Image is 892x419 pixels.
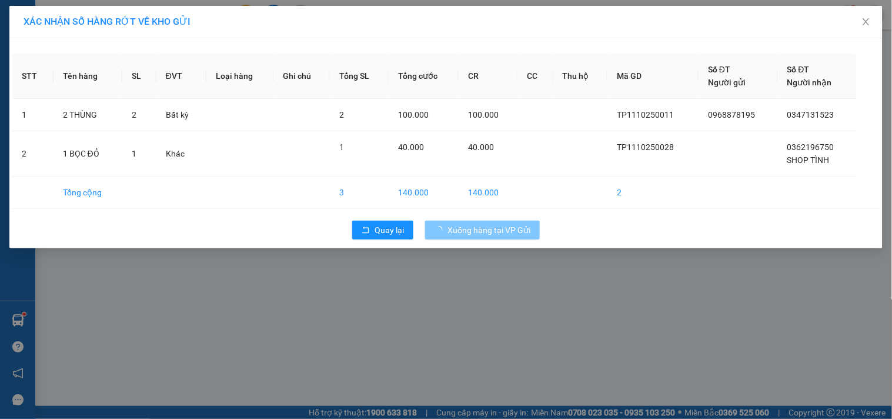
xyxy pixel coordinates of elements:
span: 1 [132,149,136,158]
span: rollback [362,226,370,235]
span: 0362196750 [787,142,834,152]
span: 40.000 [468,142,494,152]
span: 2 [132,110,136,119]
span: Quay lại [375,224,404,237]
td: 2 [12,131,54,177]
span: Người nhận [787,78,832,87]
span: 2 [339,110,344,119]
th: CC [518,54,553,99]
td: 2 [607,177,699,209]
button: rollbackQuay lại [352,221,413,240]
button: Close [850,6,883,39]
span: 100.000 [468,110,499,119]
th: Tên hàng [54,54,123,99]
td: 3 [330,177,389,209]
span: 0968878195 [708,110,755,119]
td: 2 THÙNG [54,99,123,131]
span: 0347131523 [787,110,834,119]
span: Số ĐT [708,65,730,74]
td: Khác [156,131,206,177]
td: 1 BỌC ĐỎ [54,131,123,177]
th: Thu hộ [553,54,607,99]
span: loading [435,226,447,234]
th: CR [459,54,518,99]
span: 100.000 [398,110,429,119]
th: Ghi chú [273,54,330,99]
span: TP1110250011 [617,110,674,119]
td: 140.000 [389,177,459,209]
td: Bất kỳ [156,99,206,131]
span: close [861,17,871,26]
span: SHOP TÌNH [787,155,830,165]
th: Tổng SL [330,54,389,99]
th: SL [122,54,156,99]
th: Loại hàng [206,54,273,99]
span: Xuống hàng tại VP Gửi [447,224,530,237]
span: Người gửi [708,78,746,87]
td: 140.000 [459,177,518,209]
th: Tổng cước [389,54,459,99]
th: Mã GD [607,54,699,99]
span: 1 [339,142,344,152]
button: Xuống hàng tại VP Gửi [425,221,540,240]
th: STT [12,54,54,99]
td: Tổng cộng [54,177,123,209]
th: ĐVT [156,54,206,99]
span: XÁC NHẬN SỐ HÀNG RỚT VỀ KHO GỬI [24,16,191,27]
td: 1 [12,99,54,131]
span: 40.000 [398,142,424,152]
span: Số ĐT [787,65,810,74]
span: TP1110250028 [617,142,674,152]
